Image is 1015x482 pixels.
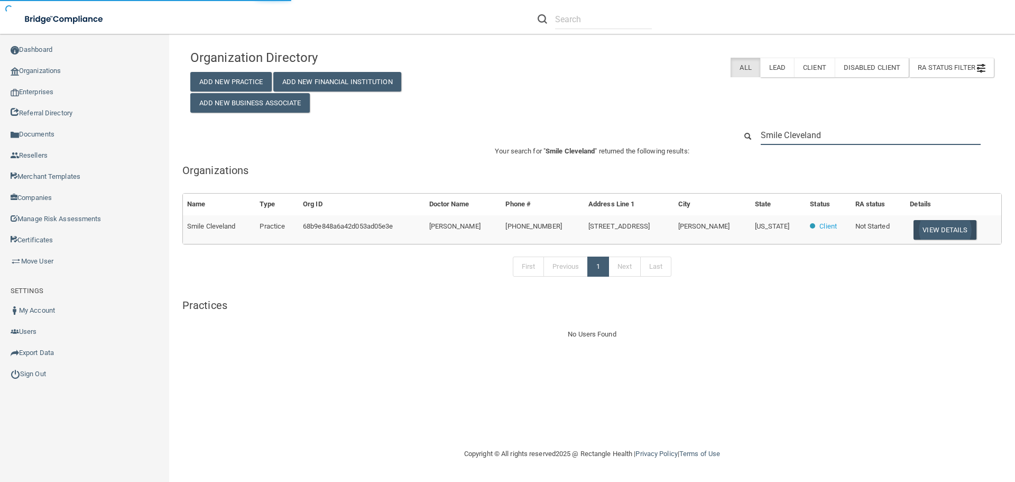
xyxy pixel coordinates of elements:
[918,63,985,71] span: RA Status Filter
[425,194,502,215] th: Doctor Name
[190,72,272,92] button: Add New Practice
[190,51,448,65] h4: Organization Directory
[11,328,19,336] img: icon-users.e205127d.png
[429,222,481,230] span: [PERSON_NAME]
[906,194,1001,215] th: Details
[835,58,909,77] label: Disabled Client
[513,257,545,277] a: First
[182,328,1002,341] div: No Users Found
[755,222,790,230] span: [US_STATE]
[977,64,985,72] img: icon-filter@2x.21656d0b.png
[182,299,1002,311] h5: Practices
[914,220,976,240] button: View Details
[11,256,21,267] img: briefcase.64adab9b.png
[273,72,401,92] button: Add New Financial Institution
[851,194,906,215] th: RA status
[16,8,113,30] img: bridge_compliance_login_screen.278c3ca4.svg
[11,349,19,357] img: icon-export.b9366987.png
[299,194,425,215] th: Org ID
[546,147,595,155] span: Smile Cleveland
[855,222,890,230] span: Not Started
[761,125,981,145] input: Search
[399,437,785,471] div: Copyright © All rights reserved 2025 @ Rectangle Health | |
[674,194,751,215] th: City
[255,194,299,215] th: Type
[505,222,561,230] span: [PHONE_NUMBER]
[543,257,588,277] a: Previous
[11,151,19,160] img: ic_reseller.de258add.png
[584,194,674,215] th: Address Line 1
[635,450,677,458] a: Privacy Policy
[751,194,806,215] th: State
[190,93,310,113] button: Add New Business Associate
[587,257,609,277] a: 1
[538,14,547,24] img: ic-search.3b580494.png
[11,306,19,315] img: ic_user_dark.df1a06c3.png
[260,222,285,230] span: Practice
[182,165,1002,176] h5: Organizations
[182,145,1002,158] p: Your search for " " returned the following results:
[303,222,393,230] span: 68b9e848a6a42d053ad05e3e
[11,46,19,54] img: ic_dashboard_dark.d01f4a41.png
[679,450,720,458] a: Terms of Use
[183,194,255,215] th: Name
[11,285,43,297] label: SETTINGS
[11,89,19,96] img: enterprise.0d942306.png
[608,257,640,277] a: Next
[588,222,650,230] span: [STREET_ADDRESS]
[11,131,19,139] img: icon-documents.8dae5593.png
[11,67,19,76] img: organization-icon.f8decf85.png
[640,257,671,277] a: Last
[794,58,835,77] label: Client
[11,369,20,379] img: ic_power_dark.7ecde6b1.png
[760,58,794,77] label: Lead
[555,10,652,29] input: Search
[731,58,760,77] label: All
[501,194,584,215] th: Phone #
[819,220,837,233] p: Client
[678,222,730,230] span: [PERSON_NAME]
[187,222,236,230] span: Smile Cleveland
[806,194,851,215] th: Status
